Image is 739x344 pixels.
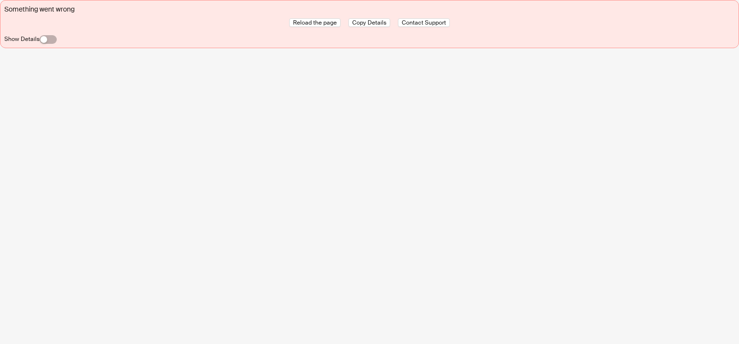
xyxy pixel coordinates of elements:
button: Reload the page [289,18,341,27]
span: Contact Support [402,19,446,26]
button: Copy Details [348,18,390,27]
div: Something went wrong [4,4,735,14]
span: Reload the page [293,19,337,26]
span: Copy Details [352,19,386,26]
button: Contact Support [398,18,450,27]
label: Show Details [4,35,39,43]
